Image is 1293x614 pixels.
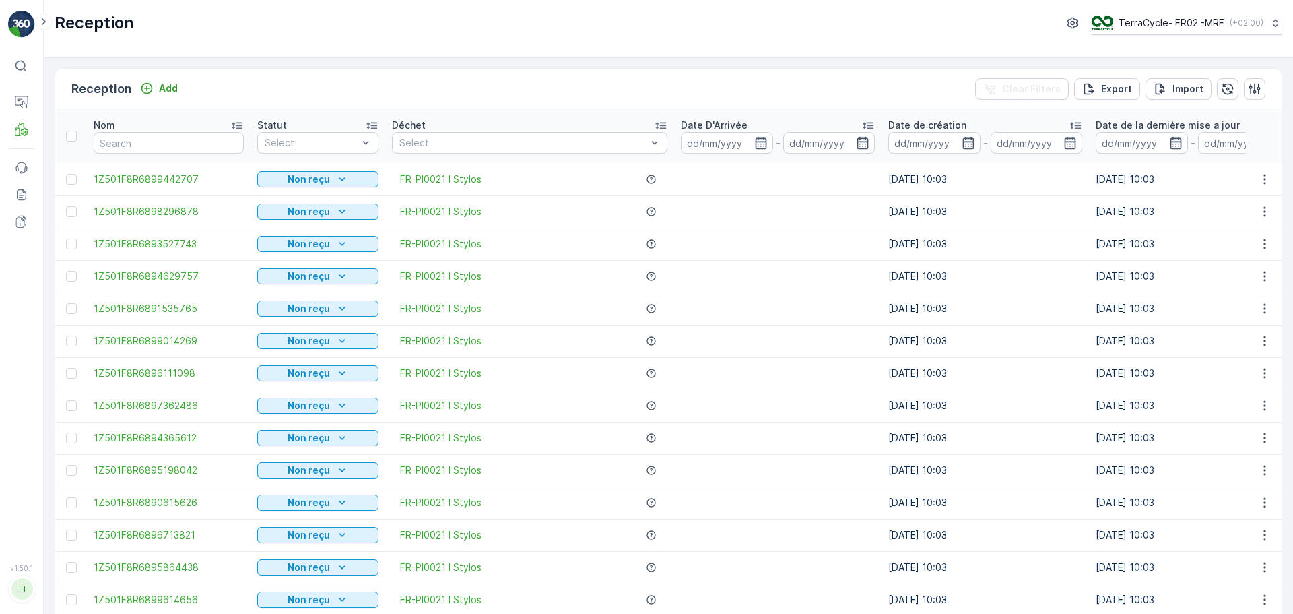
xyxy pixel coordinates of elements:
button: Clear Filters [975,78,1069,100]
a: FR-PI0021 I Stylos [400,173,482,186]
span: FR-PI0021 I Stylos [400,302,482,315]
td: [DATE] 10:03 [882,454,1089,487]
p: Non reçu [288,464,330,477]
p: Add [159,82,178,95]
td: [DATE] 10:03 [882,519,1089,551]
button: Non reçu [257,527,378,543]
button: Non reçu [257,495,378,511]
p: Statut [257,119,287,132]
input: dd/mm/yyyy [1096,132,1188,154]
a: 1Z501F8R6894365612 [94,431,244,445]
p: Non reçu [288,367,330,380]
a: FR-PI0021 I Stylos [400,593,482,607]
p: Reception [71,80,132,98]
p: Non reçu [288,205,330,218]
td: [DATE] 10:03 [882,551,1089,584]
a: FR-PI0021 I Stylos [400,496,482,510]
button: Non reçu [257,333,378,349]
a: FR-PI0021 I Stylos [400,205,482,218]
button: Non reçu [257,365,378,381]
a: 1Z501F8R6898296878 [94,205,244,218]
td: [DATE] 10:03 [882,260,1089,293]
a: FR-PI0021 I Stylos [400,270,482,283]
button: Non reçu [257,236,378,252]
td: [DATE] 10:03 [882,293,1089,325]
td: [DATE] 10:03 [882,357,1089,390]
p: TerraCycle- FR02 -MRF [1119,16,1224,30]
span: v 1.50.1 [8,564,35,572]
button: Import [1146,78,1212,100]
a: FR-PI0021 I Stylos [400,464,482,477]
p: Non reçu [288,593,330,607]
td: [DATE] 10:03 [882,422,1089,454]
a: 1Z501F8R6899442707 [94,173,244,186]
p: Date de création [888,119,966,132]
div: Toggle Row Selected [66,271,77,282]
a: FR-PI0021 I Stylos [400,237,482,251]
div: Toggle Row Selected [66,562,77,573]
p: Non reçu [288,173,330,186]
span: 1Z501F8R6895864438 [94,561,244,574]
span: FR-PI0021 I Stylos [400,528,482,542]
button: Non reçu [257,559,378,576]
button: Non reçu [257,268,378,284]
a: 1Z501F8R6891535765 [94,302,244,315]
p: Import [1172,82,1203,96]
input: dd/mm/yyyy [991,132,1083,154]
a: 1Z501F8R6890615626 [94,496,244,510]
div: Toggle Row Selected [66,530,77,541]
a: 1Z501F8R6894629757 [94,270,244,283]
div: Toggle Row Selected [66,206,77,217]
p: Non reçu [288,302,330,315]
td: [DATE] 10:03 [882,163,1089,195]
p: Nom [94,119,115,132]
div: TT [11,578,33,600]
span: 1Z501F8R6897362486 [94,399,244,412]
p: Clear Filters [1002,82,1061,96]
input: dd/mm/yyyy [888,132,981,154]
div: Toggle Row Selected [66,465,77,476]
p: - [776,135,781,151]
p: Reception [55,12,134,34]
a: 1Z501F8R6896713821 [94,528,244,542]
div: Toggle Row Selected [66,239,77,249]
div: Toggle Row Selected [66,336,77,346]
a: 1Z501F8R6896111098 [94,367,244,380]
p: Select [265,136,358,150]
button: TerraCycle- FR02 -MRF(+02:00) [1092,11,1282,35]
input: dd/mm/yyyy [1198,132,1290,154]
td: [DATE] 10:03 [882,325,1089,357]
input: dd/mm/yyyy [783,132,875,154]
span: 1Z501F8R6893527743 [94,237,244,251]
a: FR-PI0021 I Stylos [400,334,482,348]
button: Non reçu [257,592,378,608]
p: Non reçu [288,237,330,251]
div: Toggle Row Selected [66,368,77,379]
p: Date de la dernière mise a jour [1096,119,1240,132]
span: FR-PI0021 I Stylos [400,561,482,574]
p: ( +02:00 ) [1230,18,1263,28]
input: Search [94,132,244,154]
td: [DATE] 10:03 [882,487,1089,519]
td: [DATE] 10:03 [882,195,1089,228]
div: Toggle Row Selected [66,497,77,508]
input: dd/mm/yyyy [681,132,773,154]
div: Toggle Row Selected [66,594,77,605]
button: Non reçu [257,430,378,446]
p: Non reçu [288,496,330,510]
span: 1Z501F8R6899014269 [94,334,244,348]
button: Non reçu [257,462,378,479]
button: Add [135,80,183,96]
